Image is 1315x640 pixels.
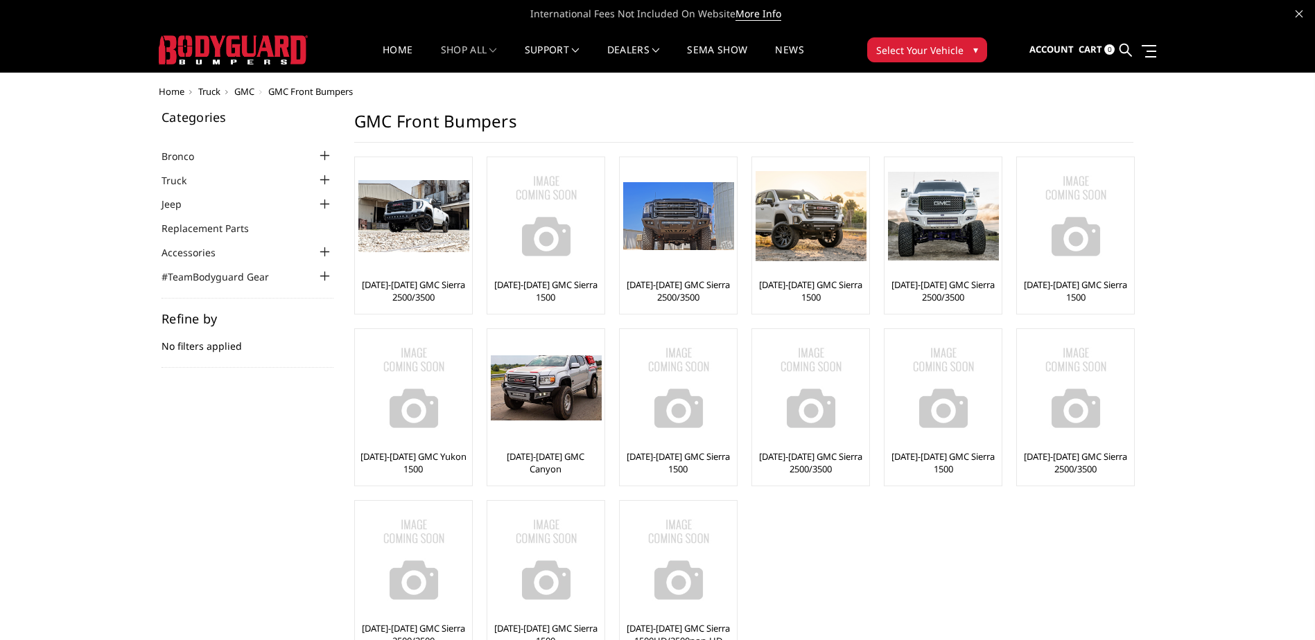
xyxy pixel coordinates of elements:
a: Truck [162,173,204,188]
a: Account [1029,31,1074,69]
img: No Image [491,504,602,615]
a: Accessories [162,245,233,260]
a: No Image [1020,332,1131,443]
a: Truck [198,85,220,98]
img: No Image [888,332,999,443]
a: shop all [441,45,497,72]
a: [DATE]-[DATE] GMC Sierra 1500 [623,450,733,475]
img: No Image [358,332,469,443]
span: Cart [1079,43,1102,55]
a: [DATE]-[DATE] GMC Sierra 2500/3500 [623,278,733,303]
span: 0 [1104,44,1115,55]
a: Jeep [162,197,199,211]
a: [DATE]-[DATE] GMC Sierra 1500 [888,450,998,475]
a: SEMA Show [687,45,747,72]
img: No Image [358,504,469,615]
a: [DATE]-[DATE] GMC Sierra 1500 [491,278,601,303]
a: No Image [623,504,733,615]
a: News [775,45,803,72]
a: No Image [1020,161,1131,272]
img: No Image [756,332,866,443]
img: No Image [623,332,734,443]
a: Dealers [607,45,660,72]
span: ▾ [973,42,978,57]
h5: Refine by [162,312,333,325]
img: No Image [1020,161,1131,272]
h5: Categories [162,111,333,123]
a: No Image [888,332,998,443]
a: No Image [623,332,733,443]
a: Home [383,45,412,72]
a: More Info [735,7,781,21]
img: No Image [1020,332,1131,443]
a: [DATE]-[DATE] GMC Sierra 1500 [756,278,866,303]
span: Account [1029,43,1074,55]
a: No Image [358,504,469,615]
a: [DATE]-[DATE] GMC Sierra 2500/3500 [888,278,998,303]
a: Home [159,85,184,98]
button: Select Your Vehicle [867,37,987,62]
a: [DATE]-[DATE] GMC Yukon 1500 [358,450,469,475]
div: No filters applied [162,312,333,368]
a: [DATE]-[DATE] GMC Sierra 1500 [1020,278,1131,303]
a: Replacement Parts [162,221,266,235]
span: Select Your Vehicle [876,43,964,57]
img: BODYGUARD BUMPERS [159,35,308,64]
a: [DATE]-[DATE] GMC Canyon [491,450,601,475]
a: #TeamBodyguard Gear [162,269,286,284]
img: No Image [491,161,602,272]
a: [DATE]-[DATE] GMC Sierra 2500/3500 [358,278,469,303]
img: No Image [623,504,734,615]
a: Support [525,45,580,72]
a: No Image [358,332,469,443]
a: GMC [234,85,254,98]
a: [DATE]-[DATE] GMC Sierra 2500/3500 [756,450,866,475]
a: Cart 0 [1079,31,1115,69]
a: Bronco [162,149,211,163]
h1: GMC Front Bumpers [354,111,1133,143]
a: [DATE]-[DATE] GMC Sierra 2500/3500 [1020,450,1131,475]
span: GMC Front Bumpers [268,85,353,98]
